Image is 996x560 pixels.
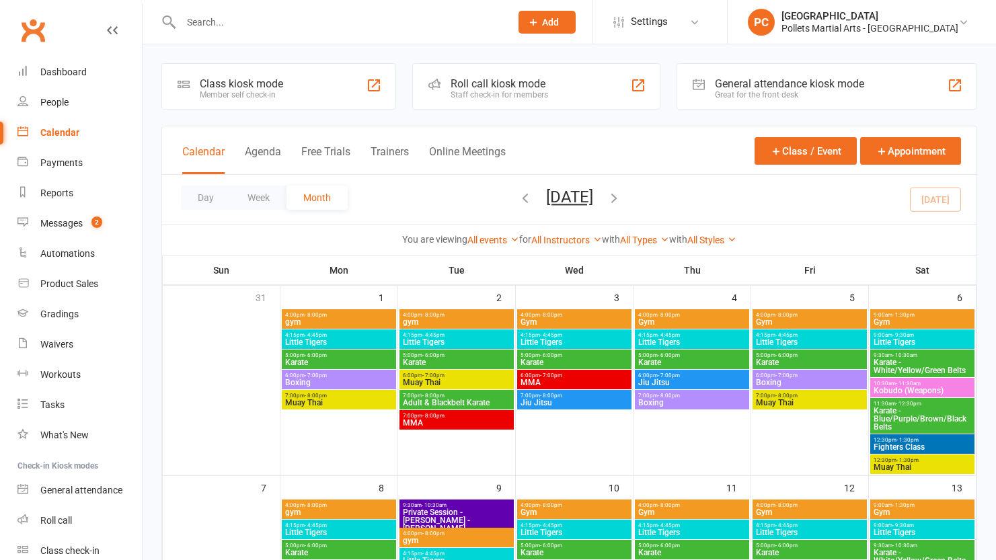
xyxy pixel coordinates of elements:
span: Gym [520,318,629,326]
span: - 8:00pm [305,312,327,318]
span: MMA [402,419,511,427]
div: Waivers [40,339,73,350]
span: Fighters Class [873,443,972,451]
span: 4:15pm [520,332,629,338]
span: - 4:45pm [422,551,445,557]
button: Calendar [182,145,225,174]
span: 4:00pm [755,312,864,318]
strong: You are viewing [402,234,467,245]
span: - 8:00pm [422,530,445,536]
div: Calendar [40,127,79,138]
div: 31 [256,286,280,308]
strong: for [519,234,531,245]
span: Settings [631,7,668,37]
span: - 4:45pm [775,332,798,338]
div: 3 [614,286,633,308]
button: [DATE] [546,188,593,206]
div: 7 [261,476,280,498]
span: Little Tigers [284,338,393,346]
span: 4:00pm [638,312,746,318]
span: - 10:30am [892,352,917,358]
th: Wed [516,256,634,284]
span: 4:00pm [755,502,864,508]
span: 4:00pm [520,312,629,318]
input: Search... [177,13,501,32]
span: - 7:00pm [775,372,798,378]
span: 6:00pm [638,372,746,378]
span: 7:00pm [402,413,511,419]
span: 9:30am [873,543,972,549]
span: 5:00pm [402,352,511,358]
span: 12:30pm [873,437,972,443]
div: 2 [496,286,515,308]
span: Kobudo (Weapons) [873,387,972,395]
span: 4:15pm [284,332,393,338]
span: - 8:00pm [422,312,445,318]
div: Payments [40,157,83,168]
span: 4:15pm [520,522,629,528]
span: - 8:00pm [540,393,562,399]
span: 9:30am [402,502,511,508]
span: Gym [755,508,864,516]
span: - 10:30am [892,543,917,549]
div: Roll call kiosk mode [451,77,548,90]
span: 6:00pm [755,372,864,378]
div: 10 [609,476,633,498]
span: - 4:45pm [540,522,562,528]
div: 1 [379,286,397,308]
div: Gradings [40,309,79,319]
span: - 9:30am [892,522,914,528]
a: Calendar [17,118,142,148]
span: Add [542,17,559,28]
button: Add [519,11,576,34]
div: 12 [844,476,868,498]
div: [GEOGRAPHIC_DATA] [781,10,958,22]
span: - 6:00pm [540,543,562,549]
a: All Types [620,235,669,245]
a: All Styles [687,235,736,245]
div: PC [748,9,775,36]
span: - 4:45pm [775,522,798,528]
span: 4:15pm [638,522,746,528]
span: Karate [402,358,511,366]
span: - 8:00pm [658,312,680,318]
span: 5:00pm [638,543,746,549]
span: - 8:00pm [658,393,680,399]
span: Karate [638,549,746,557]
span: Karate [520,358,629,366]
a: Tasks [17,390,142,420]
span: 7:00pm [520,393,629,399]
div: General attendance [40,485,122,495]
div: Product Sales [40,278,98,289]
span: 7:00pm [638,393,746,399]
span: 7:00pm [284,393,393,399]
span: - 7:00pm [658,372,680,378]
button: Week [231,186,286,210]
span: Karate [638,358,746,366]
span: 4:15pm [755,522,864,528]
span: - 12:30pm [896,401,921,407]
div: People [40,97,69,108]
div: Pollets Martial Arts - [GEOGRAPHIC_DATA] [781,22,958,34]
span: - 8:00pm [540,312,562,318]
span: Gym [638,318,746,326]
span: 5:00pm [520,543,629,549]
span: Gym [520,508,629,516]
span: 9:00am [873,312,972,318]
span: 9:00am [873,502,972,508]
a: Workouts [17,360,142,390]
span: - 7:00pm [540,372,562,378]
span: Little Tigers [873,338,972,346]
a: Waivers [17,329,142,360]
div: General attendance kiosk mode [715,77,864,90]
span: Little Tigers [638,528,746,536]
span: 5:00pm [755,543,864,549]
button: Day [181,186,231,210]
span: - 6:00pm [540,352,562,358]
span: - 8:00pm [305,502,327,508]
span: - 6:00pm [422,352,445,358]
span: Little Tigers [284,528,393,536]
div: 5 [849,286,868,308]
a: Automations [17,239,142,269]
span: 4:15pm [755,332,864,338]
